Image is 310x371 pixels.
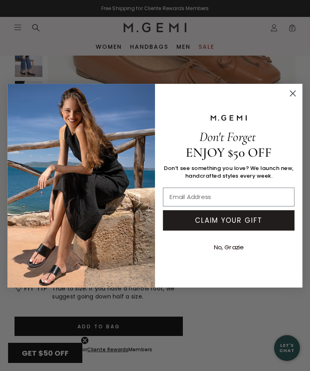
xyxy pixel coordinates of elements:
[163,187,295,206] input: Email Address
[286,87,300,100] button: Close dialog
[186,144,272,160] span: ENJOY $50 OFF
[8,84,155,288] img: M.Gemi
[163,210,295,230] button: CLAIM YOUR GIFT
[199,129,256,144] span: Don't Forget
[210,114,248,121] img: M.GEMI
[210,238,247,257] button: No, Grazie
[164,164,293,179] span: Don’t see something you love? We launch new, handcrafted styles every week.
